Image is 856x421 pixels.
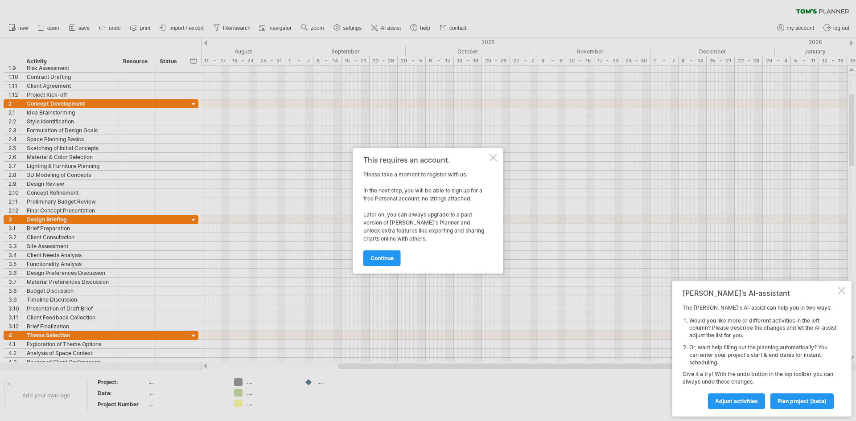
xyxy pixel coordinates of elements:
[370,255,394,262] span: continue
[689,317,836,339] li: Would you like more or different activities in the left column? Please describe the changes and l...
[715,398,758,405] span: Adjust activities
[683,289,836,298] div: [PERSON_NAME]'s AI-assistant
[689,344,836,366] li: Or, want help filling out the planning automatically? You can enter your project's start & end da...
[363,156,488,266] div: Please take a moment to register with us. In the next step, you will be able to sign up for a fre...
[363,250,401,266] a: continue
[363,156,488,164] div: This requires an account.
[708,393,765,409] a: Adjust activities
[778,398,827,405] span: plan project (beta)
[683,304,836,409] div: The [PERSON_NAME]'s AI-assist can help you in two ways: Give it a try! With the undo button in th...
[770,393,834,409] a: plan project (beta)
